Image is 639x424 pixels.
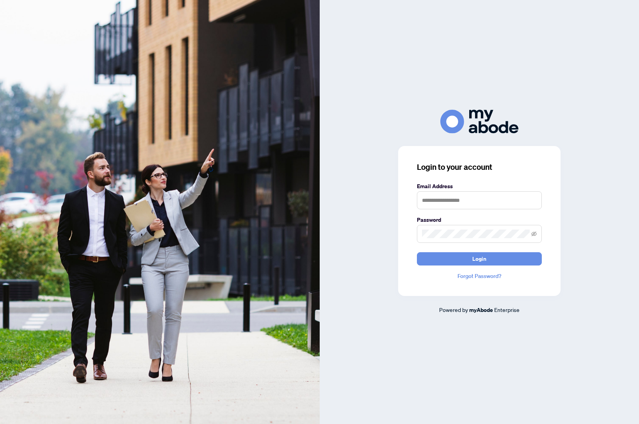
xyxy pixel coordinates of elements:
[494,306,520,313] span: Enterprise
[417,162,542,173] h3: Login to your account
[439,306,468,313] span: Powered by
[472,253,486,265] span: Login
[417,182,542,191] label: Email Address
[531,231,537,237] span: eye-invisible
[417,216,542,224] label: Password
[417,272,542,280] a: Forgot Password?
[469,306,493,314] a: myAbode
[440,110,518,134] img: ma-logo
[417,252,542,265] button: Login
